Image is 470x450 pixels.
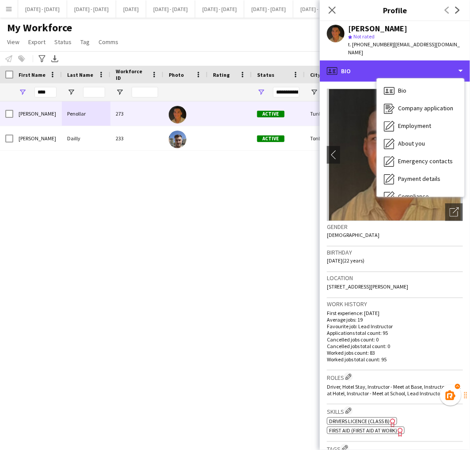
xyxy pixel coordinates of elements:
span: [DEMOGRAPHIC_DATA] [327,232,379,238]
span: View [7,38,19,46]
span: Last Name [67,71,93,78]
div: Bio [377,82,464,100]
p: Worked jobs total count: 95 [327,356,463,363]
div: 233 [110,126,163,150]
button: Open Filter Menu [67,88,75,96]
p: Cancelled jobs count: 0 [327,336,463,343]
p: Average jobs: 19 [327,316,463,323]
img: Crew avatar or photo [327,89,463,221]
span: Active [257,135,284,142]
a: Tag [77,36,93,48]
app-action-btn: Advanced filters [37,53,47,64]
button: [DATE] [116,0,146,18]
span: Emergency contacts [398,157,453,165]
span: About you [398,139,425,147]
h3: Birthday [327,248,463,256]
h3: Location [327,274,463,282]
span: Export [28,38,45,46]
div: Emergency contacts [377,153,464,170]
div: Tonbridge [305,126,358,150]
button: Open Filter Menu [19,88,27,96]
span: Not rated [353,33,375,40]
div: Company application [377,100,464,117]
span: First Name [19,71,45,78]
span: Photo [169,71,184,78]
span: Active [257,111,284,117]
button: Open Filter Menu [116,88,124,96]
span: Payment details [398,175,440,183]
span: Drivers Licence (Class B) [329,418,390,424]
span: Bio [398,86,406,94]
span: Employment [398,122,431,130]
span: City [310,71,320,78]
input: First Name Filter Input [34,87,57,97]
span: First Aid (First Aid At Work) [329,427,397,434]
input: Workforce ID Filter Input [132,87,158,97]
h3: Profile [320,4,470,16]
p: Cancelled jobs total count: 0 [327,343,463,349]
p: Applications total count: 95 [327,330,463,336]
p: Worked jobs count: 83 [327,349,463,356]
div: Dailly [62,126,110,150]
span: My Workforce [7,21,72,34]
button: [DATE] - [DATE] [244,0,293,18]
div: [PERSON_NAME] [13,101,62,126]
span: Rating [213,71,230,78]
span: Tag [80,38,90,46]
button: [DATE] - [DATE] [293,0,342,18]
a: Status [51,36,75,48]
div: Compliance [377,188,464,206]
button: [DATE] - [DATE] [18,0,67,18]
button: [DATE] - [DATE] [67,0,116,18]
span: Status [54,38,72,46]
div: Open photos pop-in [445,203,463,221]
img: Matthew Penollar [169,106,186,124]
h3: Skills [327,406,463,416]
input: Last Name Filter Input [83,87,105,97]
span: t. [PHONE_NUMBER] [348,41,394,48]
div: Employment [377,117,464,135]
span: Driver, Hotel Stay, Instructor - Meet at Base, Instructor - Meet at Hotel, Instructor - Meet at S... [327,383,461,397]
a: Export [25,36,49,48]
h3: Roles [327,372,463,382]
h3: Gender [327,223,463,231]
button: Open Filter Menu [310,88,318,96]
span: Status [257,71,274,78]
div: Penollar [62,101,110,126]
p: Favourite job: Lead Instructor [327,323,463,330]
div: Tunbridge [PERSON_NAME] [305,101,358,126]
p: First experience: [DATE] [327,310,463,316]
button: Open Filter Menu [257,88,265,96]
span: Compliance [398,192,429,200]
span: | [EMAIL_ADDRESS][DOMAIN_NAME] [348,41,460,56]
span: [STREET_ADDRESS][PERSON_NAME] [327,283,408,290]
span: Company application [398,104,453,112]
button: [DATE] - [DATE] [195,0,244,18]
div: 273 [110,101,163,126]
div: About you [377,135,464,153]
img: Matt Dailly [169,131,186,148]
a: View [4,36,23,48]
a: Comms [95,36,122,48]
div: Payment details [377,170,464,188]
div: Bio [320,60,470,82]
span: Workforce ID [116,68,148,81]
span: Comms [99,38,118,46]
h3: Work history [327,300,463,308]
div: [PERSON_NAME] [13,126,62,150]
button: [DATE] - [DATE] [146,0,195,18]
div: [PERSON_NAME] [348,25,407,33]
span: [DATE] (22 years) [327,257,364,264]
app-action-btn: Export XLSX [49,53,60,64]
